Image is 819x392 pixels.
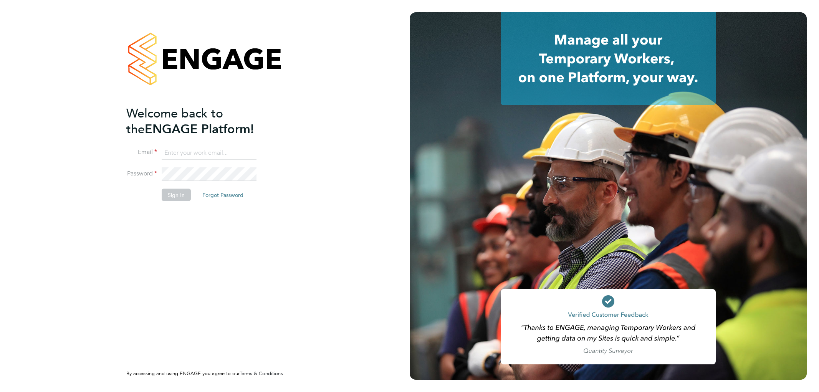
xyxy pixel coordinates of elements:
[126,105,276,137] h2: ENGAGE Platform!
[126,170,157,178] label: Password
[162,146,256,160] input: Enter your work email...
[126,106,223,136] span: Welcome back to the
[240,370,283,377] a: Terms & Conditions
[126,148,157,156] label: Email
[196,189,250,201] button: Forgot Password
[126,370,283,377] span: By accessing and using ENGAGE you agree to our
[162,189,191,201] button: Sign In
